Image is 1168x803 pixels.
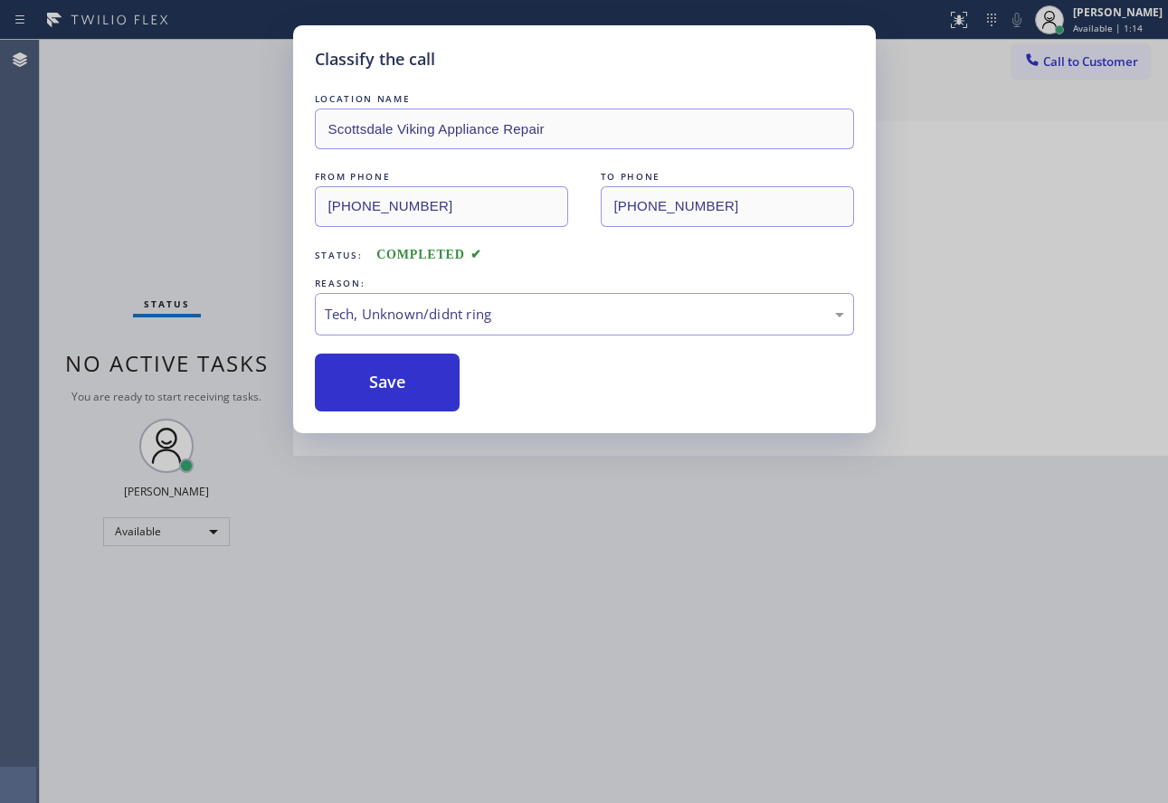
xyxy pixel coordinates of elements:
[601,167,854,186] div: TO PHONE
[376,248,481,261] span: COMPLETED
[315,90,854,109] div: LOCATION NAME
[315,47,435,71] h5: Classify the call
[315,167,568,186] div: FROM PHONE
[325,304,844,325] div: Tech, Unknown/didnt ring
[315,354,461,411] button: Save
[315,249,363,261] span: Status:
[315,186,568,227] input: From phone
[315,274,854,293] div: REASON:
[601,186,854,227] input: To phone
